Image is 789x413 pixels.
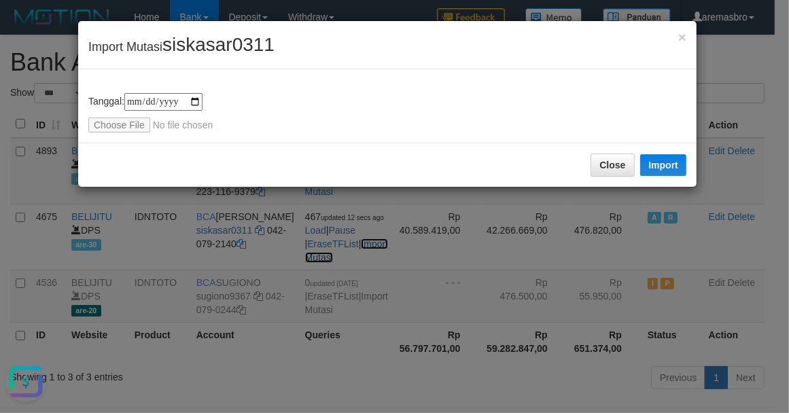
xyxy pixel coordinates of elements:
button: Close [678,30,686,44]
span: siskasar0311 [162,34,275,55]
div: Tanggal: [88,93,686,132]
button: Close [591,154,634,177]
button: Open LiveChat chat widget [5,5,46,46]
button: Import [640,154,686,176]
span: × [678,29,686,45]
span: Import Mutasi [88,40,275,54]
